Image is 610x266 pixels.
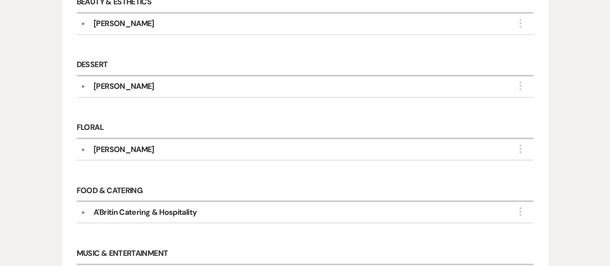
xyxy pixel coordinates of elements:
[77,181,534,202] h6: Food & Catering
[78,21,89,26] button: ▼
[78,84,89,89] button: ▼
[78,210,89,215] button: ▼
[77,118,534,139] h6: Floral
[77,55,534,76] h6: Dessert
[77,243,534,265] h6: Music & Entertainment
[94,207,197,218] div: A'Britin Catering & Hospitality
[94,18,154,29] div: [PERSON_NAME]
[78,147,89,152] button: ▼
[94,144,154,155] div: [PERSON_NAME]
[94,81,154,92] div: [PERSON_NAME]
